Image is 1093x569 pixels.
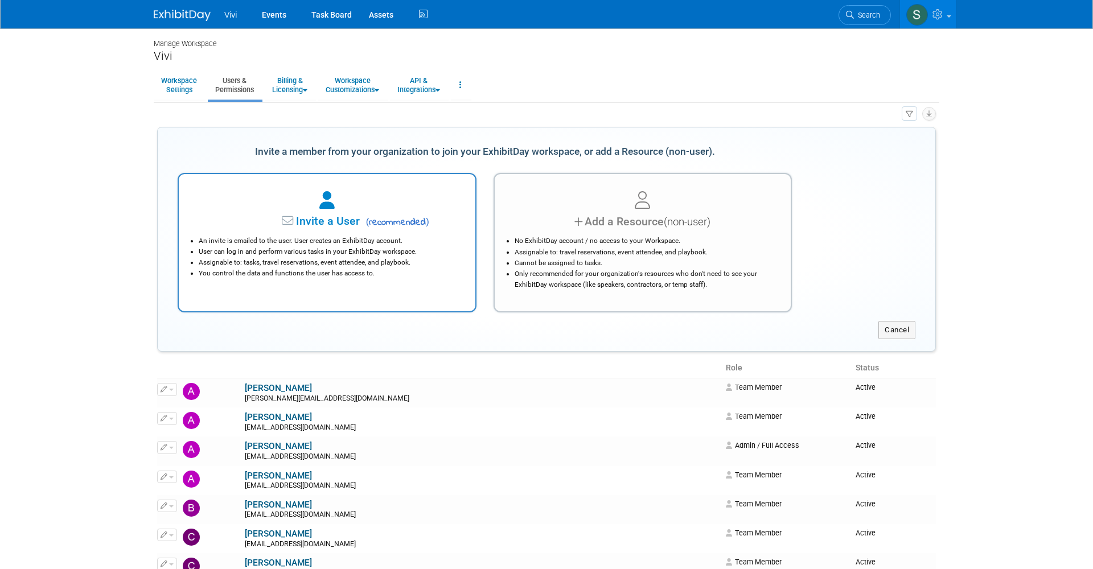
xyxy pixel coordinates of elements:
li: No ExhibitDay account / no access to your Workspace. [515,236,777,246]
span: Team Member [726,558,782,566]
a: API &Integrations [390,71,447,99]
a: Billing &Licensing [265,71,315,99]
span: (non-user) [664,216,710,228]
a: [PERSON_NAME] [245,383,312,393]
li: Assignable to: travel reservations, event attendee, and playbook. [515,247,777,258]
span: Search [854,11,880,19]
span: Active [856,471,876,479]
div: Vivi [154,49,939,63]
li: User can log in and perform various tasks in your ExhibitDay workspace. [199,246,461,257]
img: Annie Nguyen [183,471,200,488]
a: Users &Permissions [208,71,261,99]
span: Active [856,383,876,391]
img: ExhibitDay [154,10,211,21]
li: Cannot be assigned to tasks. [515,258,777,269]
span: Active [856,412,876,420]
span: ) [426,216,429,227]
a: Search [839,5,891,25]
div: [EMAIL_ADDRESS][DOMAIN_NAME] [245,481,718,490]
a: WorkspaceSettings [154,71,204,99]
span: Team Member [726,412,782,420]
span: Team Member [726,471,782,479]
li: You control the data and functions the user has access to. [199,268,461,279]
img: Aaron Misner [183,383,200,400]
span: Team Member [726,529,782,537]
th: Status [851,358,936,378]
img: Amy Barker [183,441,200,458]
button: Cancel [878,321,915,339]
div: Manage Workspace [154,28,939,49]
img: Sara Membreno [906,4,928,26]
img: Abhishek Beeravelly [183,412,200,429]
span: Active [856,558,876,566]
a: [PERSON_NAME] [245,412,312,422]
div: [EMAIL_ADDRESS][DOMAIN_NAME] [245,540,718,549]
a: [PERSON_NAME] [245,500,312,510]
a: [PERSON_NAME] [245,471,312,481]
a: [PERSON_NAME] [245,529,312,539]
span: Active [856,529,876,537]
div: [PERSON_NAME][EMAIL_ADDRESS][DOMAIN_NAME] [245,394,718,403]
li: Only recommended for your organization's resources who don't need to see your ExhibitDay workspac... [515,269,777,290]
a: WorkspaceCustomizations [318,71,387,99]
span: ( [366,216,369,227]
span: Vivi [224,10,237,19]
span: recommended [363,216,429,229]
div: [EMAIL_ADDRESS][DOMAIN_NAME] [245,452,718,461]
span: Admin / Full Access [726,441,799,450]
span: Team Member [726,383,782,391]
div: [EMAIL_ADDRESS][DOMAIN_NAME] [245,423,718,432]
div: [EMAIL_ADDRESS][DOMAIN_NAME] [245,510,718,519]
th: Role [721,358,851,378]
span: Active [856,500,876,508]
div: Add a Resource [509,213,777,230]
a: [PERSON_NAME] [245,558,312,568]
span: Active [856,441,876,450]
span: Team Member [726,500,782,508]
img: Ben Straw [183,500,200,517]
div: Invite a member from your organization to join your ExhibitDay workspace, or add a Resource (non-... [178,139,792,164]
img: Caitlin Ishibashi [183,529,200,546]
li: An invite is emailed to the user. User creates an ExhibitDay account. [199,236,461,246]
li: Assignable to: tasks, travel reservations, event attendee, and playbook. [199,257,461,268]
a: [PERSON_NAME] [245,441,312,451]
span: Invite a User [225,215,360,228]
